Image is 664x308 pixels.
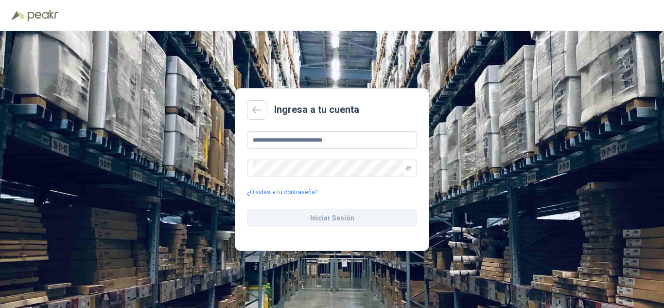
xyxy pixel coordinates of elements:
button: Iniciar Sesión [247,209,417,227]
img: Logo [12,11,25,20]
img: Peakr [27,10,58,21]
span: eye-invisible [405,165,411,171]
h2: Ingresa a tu cuenta [274,102,359,117]
a: ¿Olvidaste tu contraseña? [247,188,317,197]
